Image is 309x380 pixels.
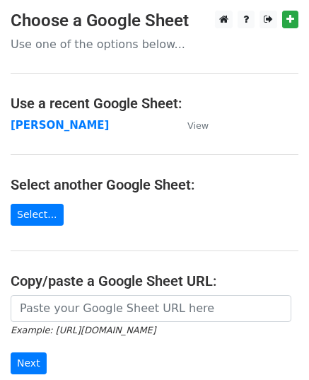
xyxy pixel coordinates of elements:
[173,119,209,132] a: View
[11,119,109,132] a: [PERSON_NAME]
[11,204,64,226] a: Select...
[11,11,298,31] h3: Choose a Google Sheet
[11,272,298,289] h4: Copy/paste a Google Sheet URL:
[11,295,291,322] input: Paste your Google Sheet URL here
[11,37,298,52] p: Use one of the options below...
[11,176,298,193] h4: Select another Google Sheet:
[11,352,47,374] input: Next
[11,95,298,112] h4: Use a recent Google Sheet:
[11,325,156,335] small: Example: [URL][DOMAIN_NAME]
[187,120,209,131] small: View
